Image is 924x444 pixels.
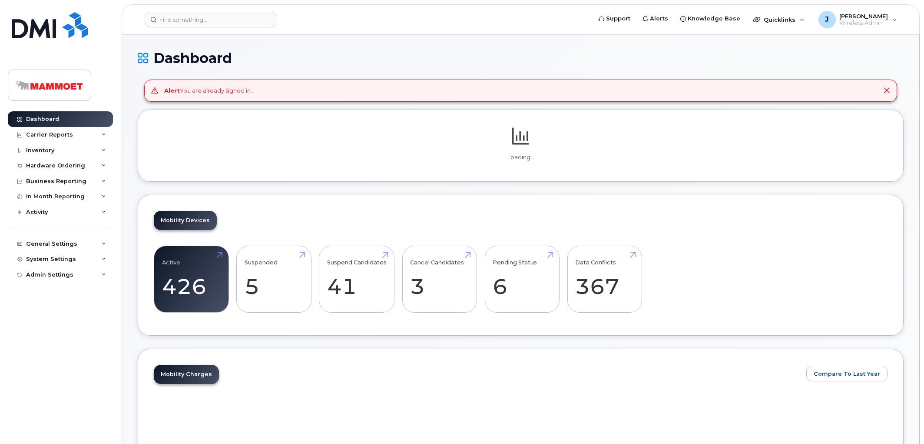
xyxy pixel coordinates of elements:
div: You are already signed in. [164,87,252,95]
a: Data Conflicts 367 [575,250,634,308]
p: Loading... [154,154,888,161]
a: Active 426 [162,250,221,308]
a: Mobility Devices [154,211,217,230]
a: Mobility Charges [154,365,219,384]
h1: Dashboard [138,50,904,66]
a: Suspend Candidates 41 [327,250,387,308]
strong: Alert [164,87,180,94]
a: Pending Status 6 [493,250,551,308]
a: Cancel Candidates 3 [410,250,469,308]
a: Suspended 5 [245,250,303,308]
span: Compare To Last Year [814,370,880,378]
button: Compare To Last Year [806,366,888,381]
